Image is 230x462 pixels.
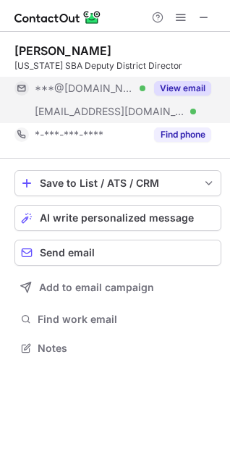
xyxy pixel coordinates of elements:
button: Notes [14,338,221,358]
span: Add to email campaign [39,282,154,293]
button: Reveal Button [154,127,211,142]
span: [EMAIL_ADDRESS][DOMAIN_NAME] [35,105,185,118]
div: [US_STATE] SBA Deputy District Director [14,59,221,72]
button: Reveal Button [154,81,211,96]
button: Send email [14,240,221,266]
div: [PERSON_NAME] [14,43,111,58]
span: Send email [40,247,95,259]
div: Save to List / ATS / CRM [40,177,196,189]
button: save-profile-one-click [14,170,221,196]
span: ***@[DOMAIN_NAME] [35,82,135,95]
span: AI write personalized message [40,212,194,224]
span: Notes [38,342,216,355]
button: AI write personalized message [14,205,221,231]
button: Find work email [14,309,221,329]
button: Add to email campaign [14,274,221,301]
span: Find work email [38,313,216,326]
img: ContactOut v5.3.10 [14,9,101,26]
